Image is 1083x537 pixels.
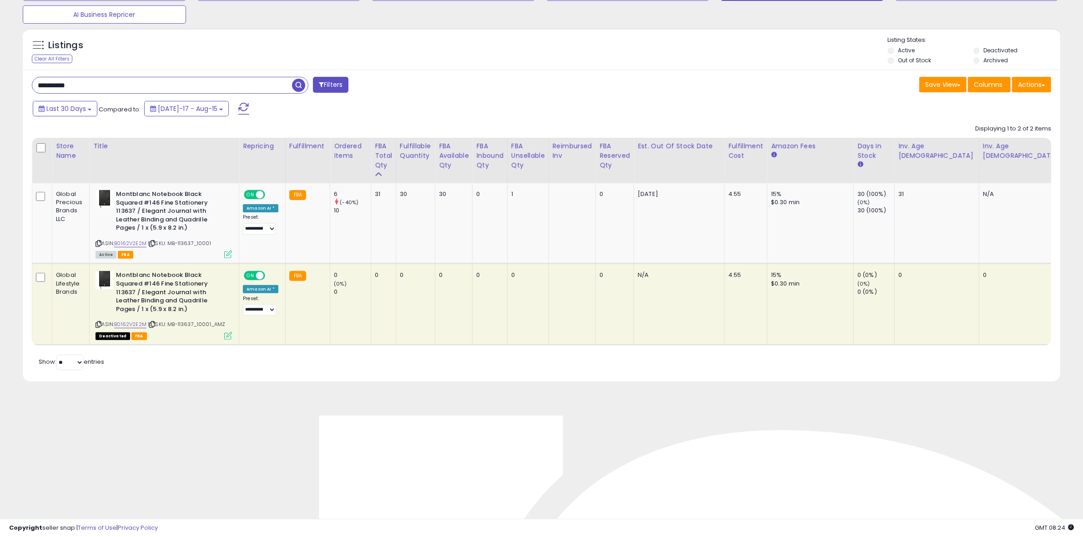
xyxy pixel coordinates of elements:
label: Deactivated [984,46,1018,54]
div: FBA Reserved Qty [599,141,630,170]
small: FBA [289,271,306,281]
div: Days In Stock [857,141,891,161]
button: AI Business Repricer [23,5,186,24]
div: Store Name [56,141,86,161]
div: Global Precious Brands LLC [56,190,82,223]
div: Amazon AI * [243,285,278,293]
span: FBA [131,332,147,340]
a: B0162V2E2M [114,240,146,247]
th: Total inventory reimbursement - number of items added back to fulfillable inventory [549,138,596,183]
div: 0 (0%) [857,288,894,296]
div: Global Lifestyle Brands [56,271,82,296]
div: Displaying 1 to 2 of 2 items [975,125,1051,133]
button: Actions [1012,77,1051,92]
div: 0 [375,271,389,279]
div: 0 (0%) [857,271,894,279]
p: Listing States: [888,36,1060,45]
span: OFF [264,272,278,280]
div: 4.55 [728,190,760,198]
div: $0.30 min [771,198,846,206]
small: Days In Stock. [857,161,863,169]
h5: Listings [48,39,83,52]
div: FBA Available Qty [439,141,468,170]
div: 15% [771,271,846,279]
div: Inv. Age [DEMOGRAPHIC_DATA] [898,141,975,161]
div: 0 [511,271,542,279]
div: 30 (100%) [857,190,894,198]
span: [DATE]-17 - Aug-15 [158,104,217,113]
div: 0 [599,271,627,279]
div: FBA inbound Qty [476,141,504,170]
div: 0 [898,271,972,279]
img: 51G89JmPVBL._SL40_.jpg [96,271,114,289]
div: Preset: [243,214,278,235]
div: Fulfillment [289,141,326,151]
span: | SKU: MB-113637_10001_AMZ [148,321,225,328]
div: $0.30 min [771,280,846,288]
span: All listings currently available for purchase on Amazon [96,251,116,259]
span: ON [245,191,256,199]
small: (0%) [857,199,870,206]
div: Preset: [243,296,278,316]
div: Ordered Items [334,141,367,161]
div: Fulfillment Cost [728,141,763,161]
div: 4.55 [728,271,760,279]
span: All listings that are unavailable for purchase on Amazon for any reason other than out-of-stock [96,332,130,340]
label: Active [898,46,915,54]
div: Fulfillable Quantity [400,141,431,161]
b: Montblanc Notebook Black Squared #146 Fine Stationery 113637 / Elegant Journal with Leather Bindi... [116,190,227,235]
div: 0 [334,271,371,279]
button: Save View [919,77,967,92]
img: 51G89JmPVBL._SL40_.jpg [96,190,114,208]
div: Inv. Age [DEMOGRAPHIC_DATA]-180 [983,141,1074,161]
button: Columns [968,77,1011,92]
div: 0 [476,271,500,279]
span: Last 30 Days [46,104,86,113]
div: Amazon AI * [243,204,278,212]
label: Out of Stock [898,56,931,64]
span: ON [245,272,256,280]
div: Amazon Fees [771,141,850,151]
small: FBA [289,190,306,200]
div: N/A [983,190,1071,198]
div: Repricing [243,141,282,151]
div: ASIN: [96,190,232,257]
div: 0 [983,271,1071,279]
small: Amazon Fees. [771,151,776,159]
b: Montblanc Notebook Black Squared #146 Fine Stationery 113637 / Elegant Journal with Leather Bindi... [116,271,227,316]
div: Title [93,141,235,151]
p: N/A [638,271,717,279]
div: 30 [439,190,465,198]
div: ASIN: [96,271,232,338]
div: 30 (100%) [857,206,894,215]
span: Compared to: [99,105,141,114]
button: Last 30 Days [33,101,97,116]
div: 31 [375,190,389,198]
span: Columns [974,80,1002,89]
div: 0 [334,288,371,296]
div: 0 [476,190,500,198]
div: 0 [439,271,465,279]
div: 6 [334,190,371,198]
span: Show: entries [39,357,104,366]
div: 30 [400,190,428,198]
div: Clear All Filters [32,55,72,63]
div: 31 [898,190,972,198]
a: B0162V2E2M [114,321,146,328]
div: FBA Unsellable Qty [511,141,545,170]
span: OFF [264,191,278,199]
label: Archived [984,56,1008,64]
button: [DATE]-17 - Aug-15 [144,101,229,116]
span: | SKU: MB-113637_10001 [148,240,211,247]
span: FBA [118,251,133,259]
button: Filters [313,77,348,93]
small: (-40%) [340,199,358,206]
small: (0%) [334,280,347,287]
div: 1 [511,190,542,198]
div: 0 [599,190,627,198]
div: Reimbursed Inv [553,141,592,161]
div: 0 [400,271,428,279]
div: FBA Total Qty [375,141,392,170]
p: [DATE] [638,190,717,198]
div: Est. Out Of Stock Date [638,141,720,151]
